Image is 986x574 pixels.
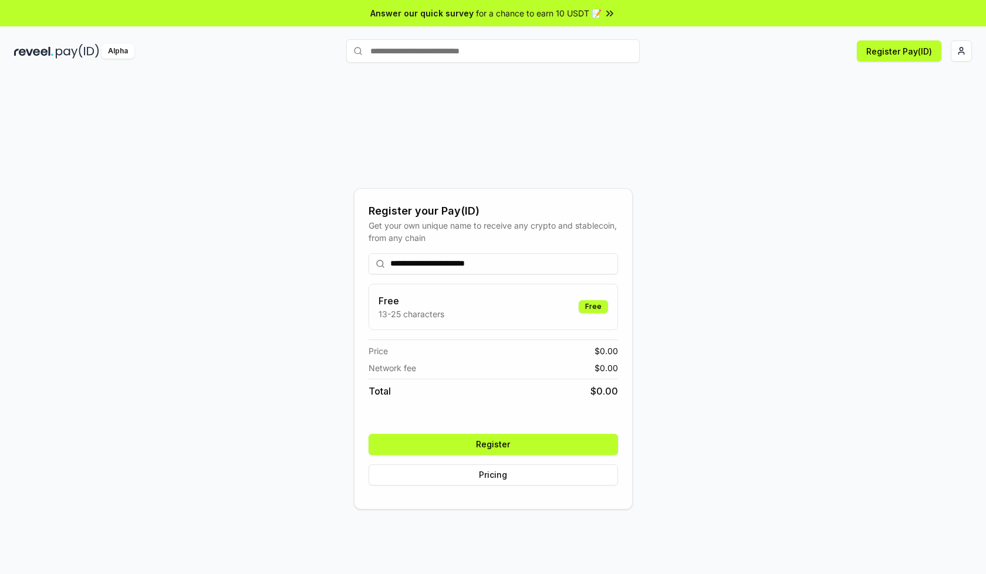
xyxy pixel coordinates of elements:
h3: Free [379,294,444,308]
p: 13-25 characters [379,308,444,320]
button: Register [369,434,618,455]
div: Register your Pay(ID) [369,203,618,219]
span: Network fee [369,362,416,374]
span: Price [369,345,388,357]
div: Free [579,300,608,313]
span: Answer our quick survey [370,7,474,19]
div: Get your own unique name to receive any crypto and stablecoin, from any chain [369,219,618,244]
button: Pricing [369,464,618,485]
span: $ 0.00 [590,384,618,398]
span: for a chance to earn 10 USDT 📝 [476,7,602,19]
div: Alpha [102,44,134,59]
span: $ 0.00 [595,345,618,357]
button: Register Pay(ID) [857,40,941,62]
img: pay_id [56,44,99,59]
span: Total [369,384,391,398]
span: $ 0.00 [595,362,618,374]
img: reveel_dark [14,44,53,59]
